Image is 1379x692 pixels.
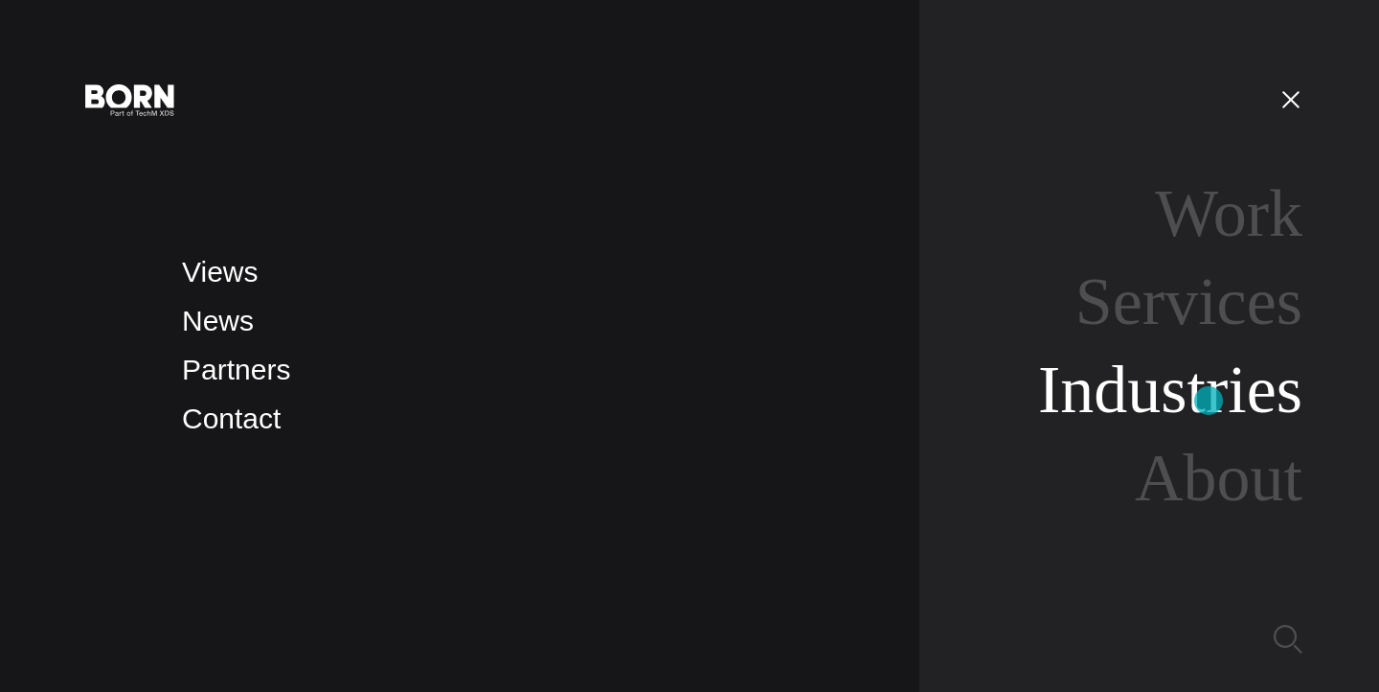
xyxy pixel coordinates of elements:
a: Views [182,256,258,288]
a: Work [1155,176,1302,250]
img: Search [1274,625,1302,654]
a: News [182,305,254,336]
a: Partners [182,354,290,385]
a: Contact [182,403,281,434]
a: Services [1075,265,1302,338]
button: Open [1268,79,1314,119]
a: About [1135,441,1302,515]
a: Industries [1038,353,1302,427]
